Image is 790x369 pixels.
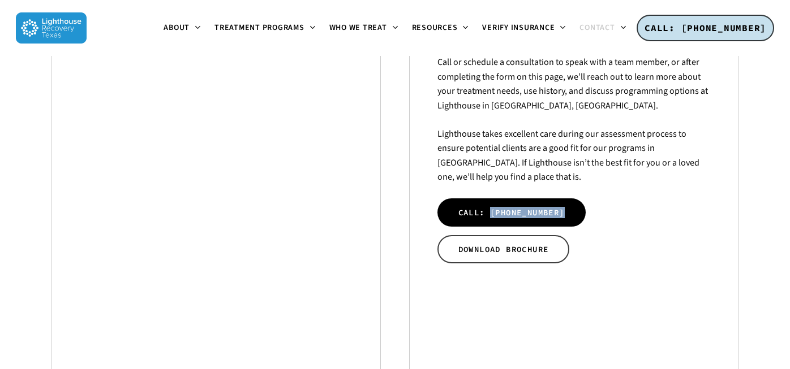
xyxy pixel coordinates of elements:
[208,24,323,33] a: Treatment Programs
[437,55,711,127] p: Call or schedule a consultation to speak with a team member, or after completing the form on this...
[405,24,476,33] a: Resources
[437,128,699,184] span: Lighthouse takes excellent care during our assessment process to ensure potential clients are a g...
[458,207,565,218] span: CALL: [PHONE_NUMBER]
[214,22,304,33] span: Treatment Programs
[16,12,87,44] img: Lighthouse Recovery Texas
[637,15,774,42] a: CALL: [PHONE_NUMBER]
[475,24,573,33] a: Verify Insurance
[164,22,190,33] span: About
[573,24,633,33] a: Contact
[329,22,387,33] span: Who We Treat
[437,198,586,227] a: CALL: [PHONE_NUMBER]
[458,244,549,255] span: DOWNLOAD BROCHURE
[645,22,766,33] span: CALL: [PHONE_NUMBER]
[579,22,615,33] span: Contact
[482,22,555,33] span: Verify Insurance
[412,22,458,33] span: Resources
[323,24,405,33] a: Who We Treat
[437,235,570,263] a: DOWNLOAD BROCHURE
[157,24,208,33] a: About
